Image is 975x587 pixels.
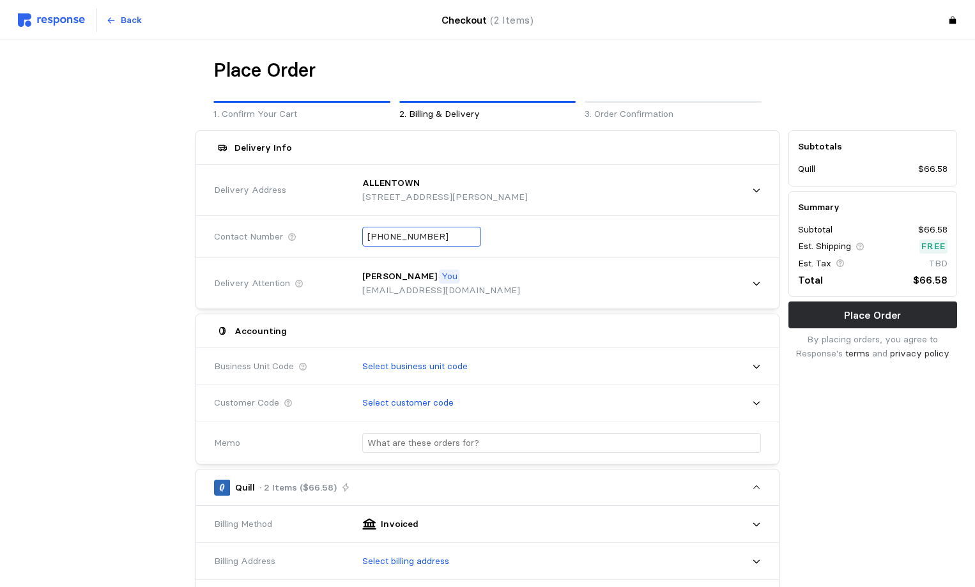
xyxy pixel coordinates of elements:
span: Delivery Address [214,183,286,197]
h5: Summary [798,201,948,214]
p: [EMAIL_ADDRESS][DOMAIN_NAME] [362,284,520,298]
input: What are these orders for? [367,434,756,452]
p: Back [121,13,142,27]
p: By placing orders, you agree to Response's and [788,333,957,360]
p: Est. Shipping [798,240,851,254]
h1: Place Order [213,58,316,83]
h4: Checkout [441,12,534,28]
button: Back [99,8,149,33]
span: Billing Method [214,517,272,531]
h5: Subtotals [798,140,948,153]
img: svg%3e [18,13,85,27]
span: (2 Items) [490,14,534,26]
p: Quill [235,481,255,495]
p: $66.58 [918,223,948,237]
p: Select billing address [362,554,449,568]
p: ALLENTOWN [362,176,420,190]
p: Subtotal [798,223,833,237]
h5: Delivery Info [234,141,292,155]
a: privacy policy [890,347,949,359]
span: Contact Number [214,230,283,244]
p: Place Order [844,307,901,323]
p: You [441,270,457,284]
p: Select customer code [362,396,454,410]
span: Delivery Attention [214,277,290,291]
a: terms [845,347,870,359]
span: Customer Code [214,396,279,410]
p: Total [798,272,823,288]
p: Invoiced [381,517,418,531]
span: Memo [214,436,240,450]
p: 1. Confirm Your Cart [213,107,390,121]
p: TBD [929,257,948,271]
p: [STREET_ADDRESS][PERSON_NAME] [362,190,528,204]
span: Billing Address [214,554,275,568]
p: Est. Tax [798,257,831,271]
p: $66.58 [918,162,948,176]
p: 3. Order Confirmation [585,107,762,121]
p: $66.58 [913,272,948,288]
p: [PERSON_NAME] [362,270,437,284]
p: Select business unit code [362,360,468,374]
p: 2. Billing & Delivery [399,107,576,121]
input: Phone # [367,227,476,246]
p: Quill [798,162,815,176]
span: Business Unit Code [214,360,294,374]
button: Place Order [788,301,957,328]
p: Free [921,240,946,254]
h5: Accounting [234,324,287,338]
button: Quill· 2 Items ($66.58) [196,469,779,505]
p: · 2 Items ($66.58) [259,481,337,495]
